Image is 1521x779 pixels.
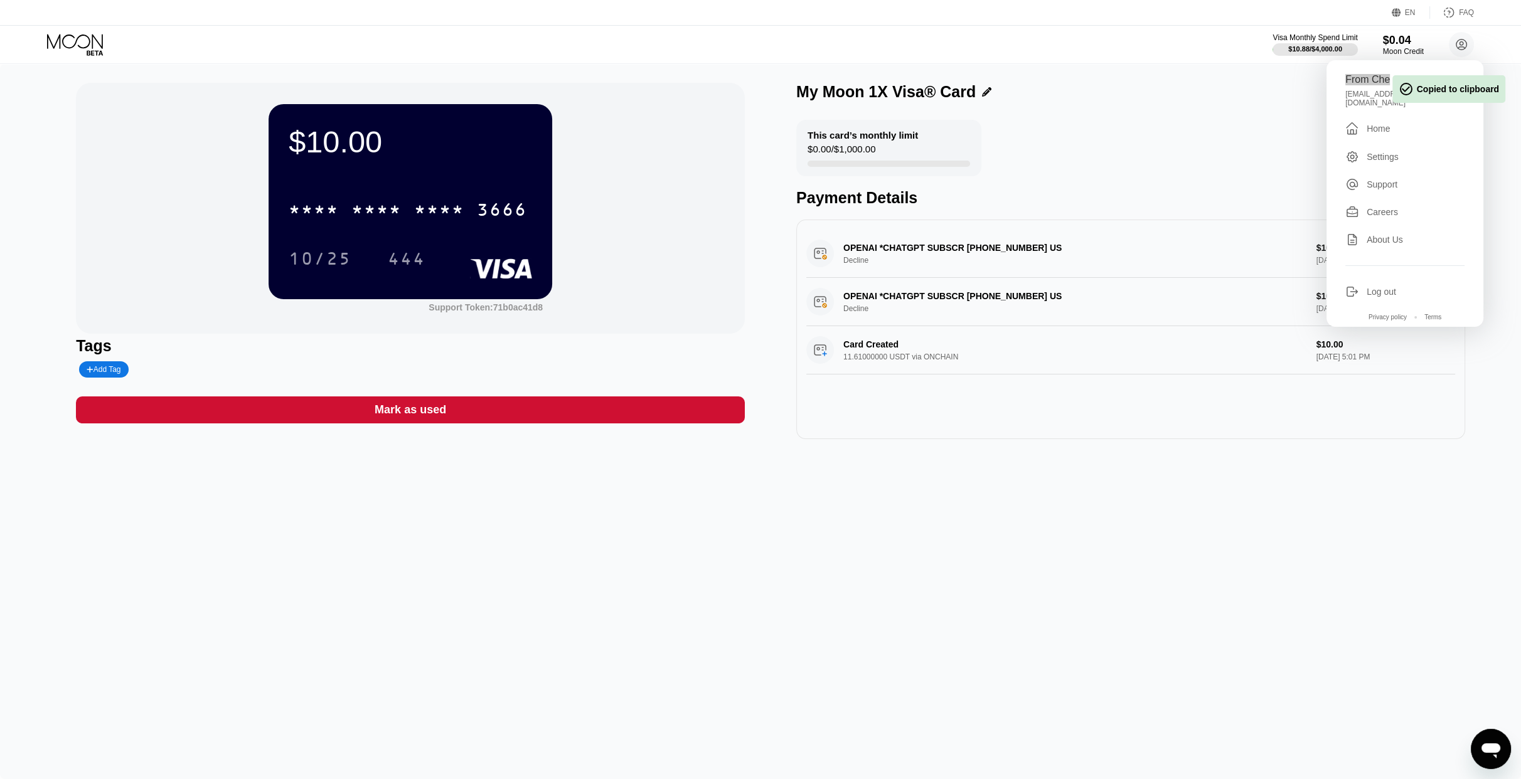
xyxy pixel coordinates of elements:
div: $0.04 [1383,34,1424,47]
div: About Us [1345,233,1465,246]
div: Moon Credit [1383,47,1424,56]
div: Privacy policy [1369,314,1407,321]
div: Add Tag [79,361,128,378]
div: Tags [76,337,745,355]
div: Home [1345,121,1465,136]
div: Add Tag [87,365,120,374]
div: Settings [1367,152,1399,162]
div: This card’s monthly limit [808,130,918,140]
div: From Che [1345,74,1465,85]
div: Support Token:71b0ac41d8 [429,302,543,312]
div: 3666 [477,201,527,221]
div: Support [1345,178,1465,191]
div: Support [1367,179,1397,189]
div: Mark as used [76,396,745,423]
div:  [1345,121,1359,136]
div: Visa Monthly Spend Limit$10.88/$4,000.00 [1273,33,1357,56]
div: EN [1405,8,1416,17]
div: Visa Monthly Spend Limit [1273,33,1357,42]
iframe: Кнопка запуска окна обмена сообщениями [1471,729,1511,769]
div: EN [1392,6,1430,19]
div: 10/25 [289,250,351,270]
div: 10/25 [279,243,361,274]
div: Payment Details [796,189,1465,207]
div: [EMAIL_ADDRESS][DOMAIN_NAME] [1345,90,1465,107]
div: Log out [1367,287,1396,297]
div: My Moon 1X Visa® Card [796,83,976,101]
div: Terms [1424,314,1441,321]
div: Log out [1345,285,1465,299]
div: 444 [388,250,425,270]
div: Mark as used [375,403,446,417]
span:  [1399,82,1414,97]
div: $0.00 / $1,000.00 [808,144,875,161]
div: FAQ [1459,8,1474,17]
div: Home [1367,124,1390,134]
div: FAQ [1430,6,1474,19]
div: 444 [378,243,435,274]
div: About Us [1367,235,1403,245]
div: $0.04Moon Credit [1383,34,1424,56]
div: Copied to clipboard [1399,82,1499,97]
div: Settings [1345,150,1465,164]
div: Careers [1367,207,1398,217]
div: Support Token: 71b0ac41d8 [429,302,543,312]
div: Careers [1345,205,1465,219]
div: $10.88 / $4,000.00 [1288,45,1342,53]
div: $10.00 [289,124,532,159]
